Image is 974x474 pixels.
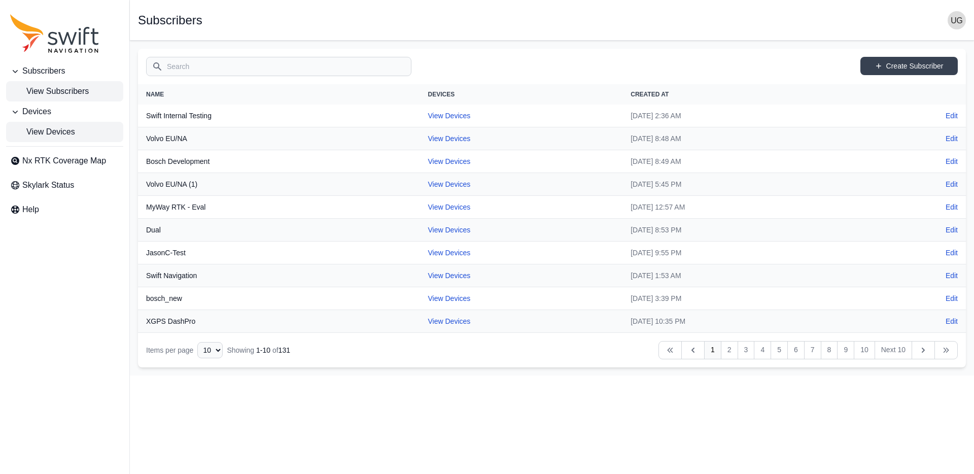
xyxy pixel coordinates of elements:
[854,341,875,359] a: 10
[622,264,867,287] td: [DATE] 1:53 AM
[946,293,958,303] a: Edit
[138,105,420,127] th: Swift Internal Testing
[946,270,958,281] a: Edit
[787,341,805,359] a: 6
[138,310,420,333] th: XGPS DashPro
[622,150,867,173] td: [DATE] 8:49 AM
[946,248,958,258] a: Edit
[428,180,471,188] a: View Devices
[6,151,123,171] a: Nx RTK Coverage Map
[622,287,867,310] td: [DATE] 3:39 PM
[197,342,223,358] select: Display Limit
[138,14,202,26] h1: Subscribers
[138,84,420,105] th: Name
[6,101,123,122] button: Devices
[946,202,958,212] a: Edit
[622,105,867,127] td: [DATE] 2:36 AM
[6,61,123,81] button: Subscribers
[10,126,75,138] span: View Devices
[138,333,966,367] nav: Table navigation
[138,173,420,196] th: Volvo EU/NA (1)
[946,316,958,326] a: Edit
[22,155,106,167] span: Nx RTK Coverage Map
[622,173,867,196] td: [DATE] 5:45 PM
[622,242,867,264] td: [DATE] 9:55 PM
[138,196,420,219] th: MyWay RTK - Eval
[946,111,958,121] a: Edit
[6,122,123,142] a: View Devices
[804,341,821,359] a: 7
[771,341,788,359] a: 5
[622,84,867,105] th: Created At
[428,226,471,234] a: View Devices
[146,346,193,354] span: Items per page
[821,341,838,359] a: 8
[428,134,471,143] a: View Devices
[10,85,89,97] span: View Subscribers
[946,133,958,144] a: Edit
[837,341,854,359] a: 9
[420,84,623,105] th: Devices
[622,219,867,242] td: [DATE] 8:53 PM
[22,204,39,216] span: Help
[428,317,471,325] a: View Devices
[428,272,471,280] a: View Devices
[138,242,420,264] th: JasonC-Test
[227,345,290,355] div: Showing of
[6,81,123,101] a: View Subscribers
[428,157,471,165] a: View Devices
[138,287,420,310] th: bosch_new
[22,106,51,118] span: Devices
[622,127,867,150] td: [DATE] 8:48 AM
[279,346,290,354] span: 131
[22,179,74,191] span: Skylark Status
[428,112,471,120] a: View Devices
[946,156,958,166] a: Edit
[738,341,755,359] a: 3
[622,310,867,333] td: [DATE] 10:35 PM
[138,219,420,242] th: Dual
[948,11,966,29] img: user photo
[946,179,958,189] a: Edit
[146,57,411,76] input: Search
[6,175,123,195] a: Skylark Status
[875,341,912,359] a: Next 10
[428,249,471,257] a: View Devices
[946,225,958,235] a: Edit
[256,346,270,354] span: 1 - 10
[138,264,420,287] th: Swift Navigation
[622,196,867,219] td: [DATE] 12:57 AM
[6,199,123,220] a: Help
[754,341,771,359] a: 4
[721,341,738,359] a: 2
[138,127,420,150] th: Volvo EU/NA
[22,65,65,77] span: Subscribers
[138,150,420,173] th: Bosch Development
[860,57,958,75] a: Create Subscriber
[704,341,721,359] a: 1
[428,294,471,302] a: View Devices
[428,203,471,211] a: View Devices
